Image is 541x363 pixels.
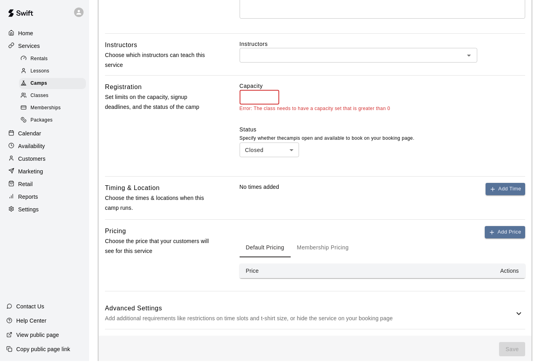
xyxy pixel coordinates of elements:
[19,92,89,104] a: Classes
[19,104,89,116] a: Memberships
[30,69,50,77] span: Lessons
[6,167,83,179] a: Marketing
[240,240,291,259] button: Default Pricing
[19,67,89,79] a: Lessons
[485,228,525,240] button: Add Price
[19,55,89,67] a: Rentals
[19,55,86,67] div: Rentals
[6,180,83,192] a: Retail
[240,84,525,92] label: Capacity
[19,80,89,92] a: Camps
[6,129,83,141] a: Calendar
[240,42,525,50] label: Instructors
[6,155,83,167] a: Customers
[30,94,48,102] span: Classes
[19,116,89,129] a: Packages
[105,42,137,52] h6: Instructors
[240,144,299,159] div: Closed
[6,142,83,154] a: Availability
[18,144,45,152] p: Availability
[486,185,525,197] button: Add Time
[319,266,525,280] th: Actions
[6,205,83,217] a: Settings
[105,228,126,238] h6: Pricing
[18,157,46,165] p: Customers
[19,92,86,103] div: Classes
[16,333,59,341] p: View public page
[240,108,391,113] span: Error: The class needs to have a capacity set that is greater than 0
[240,137,525,144] p: Specify whether the camp is open and available to book on your booking page.
[30,106,61,114] span: Memberships
[19,68,86,79] div: Lessons
[19,80,86,91] div: Camps
[18,182,33,190] p: Retail
[18,169,43,177] p: Marketing
[19,105,86,116] div: Memberships
[105,300,525,331] div: Advanced SettingsAdd additional requirements like restrictions on time slots and t-shirt size, or...
[18,195,38,203] p: Reports
[18,131,41,139] p: Calendar
[30,82,47,89] span: Camps
[19,117,86,128] div: Packages
[105,94,214,114] p: Set limits on the capacity, signup deadlines, and the status of the camp
[105,238,214,258] p: Choose the price that your customers will see for this service
[18,31,33,39] p: Home
[105,195,214,215] p: Choose the times & locations when this camp runs.
[18,44,40,52] p: Services
[240,266,319,280] th: Price
[105,315,514,325] p: Add additional requirements like restrictions on time slots and t-shirt size, or hide the service...
[6,29,83,41] a: Home
[16,347,70,355] p: Copy public page link
[16,304,44,312] p: Contact Us
[240,185,279,197] p: No times added
[291,240,355,259] button: Membership Pricing
[105,52,214,72] p: Choose which instructors can teach this service
[105,84,142,94] h6: Registration
[105,185,160,195] h6: Timing & Location
[463,52,474,63] button: Open
[6,42,83,54] a: Services
[6,193,83,205] a: Reports
[30,57,48,65] span: Rentals
[16,319,46,327] p: Help Center
[105,305,514,315] h6: Advanced Settings
[30,118,53,126] span: Packages
[18,207,39,215] p: Settings
[240,127,525,135] label: Status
